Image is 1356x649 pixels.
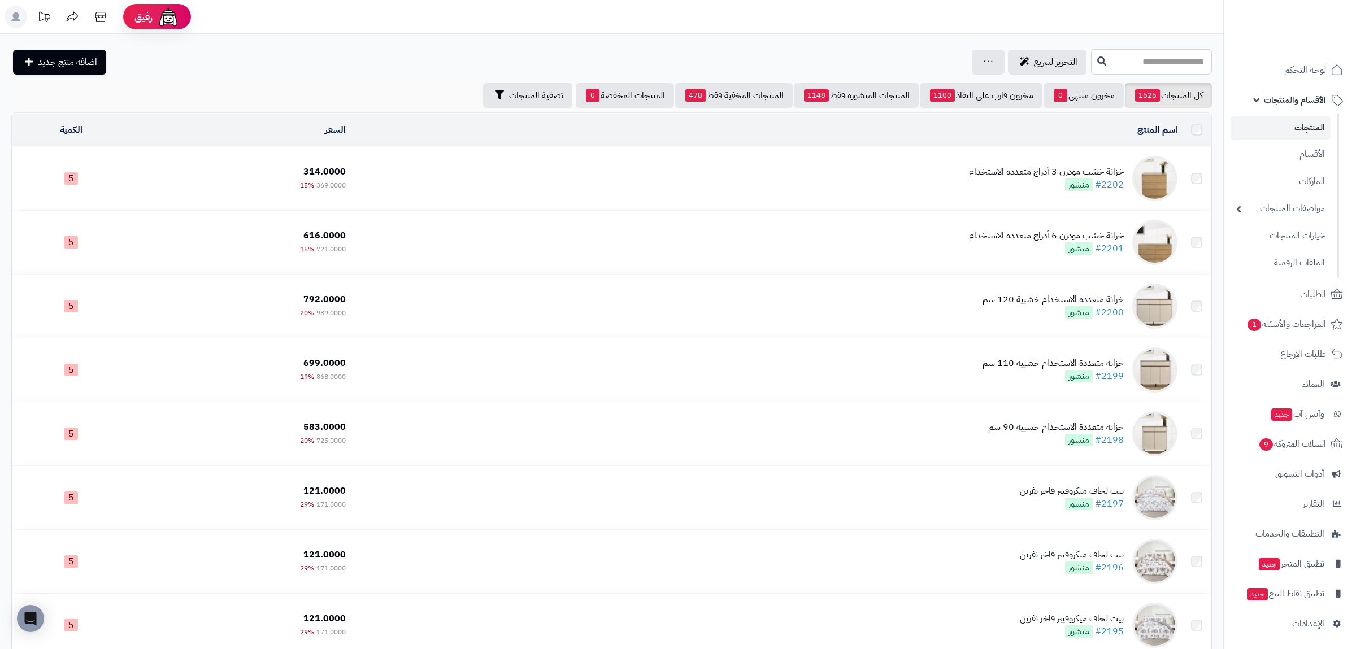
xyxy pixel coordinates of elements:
div: خزانة خشب مودرن 3 أدراج متعددة الاستخدام [969,165,1124,178]
a: #2196 [1095,561,1124,574]
span: وآتس آب [1270,406,1324,422]
a: الملفات الرقمية [1231,251,1331,275]
span: 0 [586,89,599,102]
span: 29% [300,627,314,637]
span: منشور [1065,625,1093,638]
span: 5 [64,555,78,568]
span: جديد [1247,588,1268,600]
a: مخزون قارب على النفاذ1100 [920,83,1042,108]
a: مخزون منتهي0 [1044,83,1124,108]
span: 29% [300,563,314,573]
span: 5 [64,619,78,631]
a: كل المنتجات1626 [1125,83,1212,108]
div: بيت لحاف ميكروفيبر فاخر نفرين [1020,612,1124,625]
span: 792.0000 [303,293,346,306]
span: 478 [685,89,706,102]
span: 5 [64,364,78,376]
span: جديد [1259,558,1280,570]
span: 1 [1248,318,1262,331]
span: طلبات الإرجاع [1280,346,1326,362]
a: وآتس آبجديد [1231,400,1349,428]
div: خزانة متعددة الاستخدام خشبية 110 سم [983,357,1124,370]
span: الإعدادات [1292,616,1324,631]
span: اضافة منتج جديد [38,55,97,69]
span: 369.0000 [316,180,346,190]
a: #2197 [1095,497,1124,511]
span: 699.0000 [303,356,346,370]
span: تطبيق نقاط البيع [1246,586,1324,602]
img: خزانة متعددة الاستخدام خشبية 90 سم [1132,411,1177,456]
a: السلات المتروكة9 [1231,430,1349,458]
a: المنتجات [1231,116,1331,140]
img: بيت لحاف ميكروفيبر فاخر نفرين [1132,539,1177,584]
span: 121.0000 [303,612,346,625]
a: #2199 [1095,369,1124,383]
img: خزانة خشب مودرن 6 أدراج متعددة الاستخدام [1132,220,1177,265]
span: 5 [64,491,78,504]
div: Open Intercom Messenger [17,605,44,632]
span: 583.0000 [303,420,346,434]
span: 19% [300,372,314,382]
span: منشور [1065,561,1093,574]
span: 868.0000 [316,372,346,382]
span: 5 [64,236,78,249]
span: 314.0000 [303,165,346,178]
div: بيت لحاف ميكروفيبر فاخر نفرين [1020,485,1124,498]
span: 171.0000 [316,499,346,509]
a: العملاء [1231,371,1349,398]
span: منشور [1065,434,1093,446]
img: خزانة متعددة الاستخدام خشبية 120 سم [1132,284,1177,329]
a: اسم المنتج [1137,123,1177,137]
a: #2202 [1095,178,1124,191]
span: 721.0000 [316,244,346,254]
span: السلات المتروكة [1258,436,1326,452]
span: 29% [300,499,314,509]
a: الكمية [60,123,82,137]
img: خزانة متعددة الاستخدام خشبية 110 سم [1132,347,1177,393]
span: منشور [1065,498,1093,510]
span: منشور [1065,242,1093,255]
span: منشور [1065,306,1093,319]
a: تطبيق نقاط البيعجديد [1231,580,1349,607]
a: الطلبات [1231,281,1349,308]
span: 171.0000 [316,563,346,573]
a: لوحة التحكم [1231,56,1349,84]
span: التحرير لسريع [1034,55,1077,69]
a: #2200 [1095,306,1124,319]
a: التقارير [1231,490,1349,517]
a: التحرير لسريع [1008,50,1086,75]
a: تطبيق المتجرجديد [1231,550,1349,577]
span: منشور [1065,370,1093,382]
span: جديد [1271,408,1292,421]
span: رفيق [134,10,153,24]
span: 725.0000 [316,435,346,446]
div: خزانة متعددة الاستخدام خشبية 120 سم [983,293,1124,306]
a: المنتجات المخفضة0 [576,83,674,108]
img: logo-2.png [1279,8,1345,32]
a: طلبات الإرجاع [1231,341,1349,368]
span: 616.0000 [303,229,346,242]
span: 5 [64,428,78,440]
span: 1100 [930,89,955,102]
img: بيت لحاف ميكروفيبر فاخر نفرين [1132,603,1177,648]
a: التطبيقات والخدمات [1231,520,1349,547]
span: التقارير [1303,496,1324,512]
a: خيارات المنتجات [1231,224,1331,248]
a: تحديثات المنصة [30,6,58,31]
span: 0 [1054,89,1067,102]
span: التطبيقات والخدمات [1255,526,1324,542]
span: 1626 [1135,89,1160,102]
div: خزانة خشب مودرن 6 أدراج متعددة الاستخدام [969,229,1124,242]
div: بيت لحاف ميكروفيبر فاخر نفرين [1020,548,1124,561]
span: 121.0000 [303,484,346,498]
span: 20% [300,435,314,446]
span: الطلبات [1300,286,1326,302]
span: 5 [64,300,78,312]
a: أدوات التسويق [1231,460,1349,487]
span: الأقسام والمنتجات [1264,92,1326,108]
a: الإعدادات [1231,610,1349,637]
a: #2201 [1095,242,1124,255]
a: السعر [325,123,346,137]
span: 121.0000 [303,548,346,561]
a: الماركات [1231,169,1331,194]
